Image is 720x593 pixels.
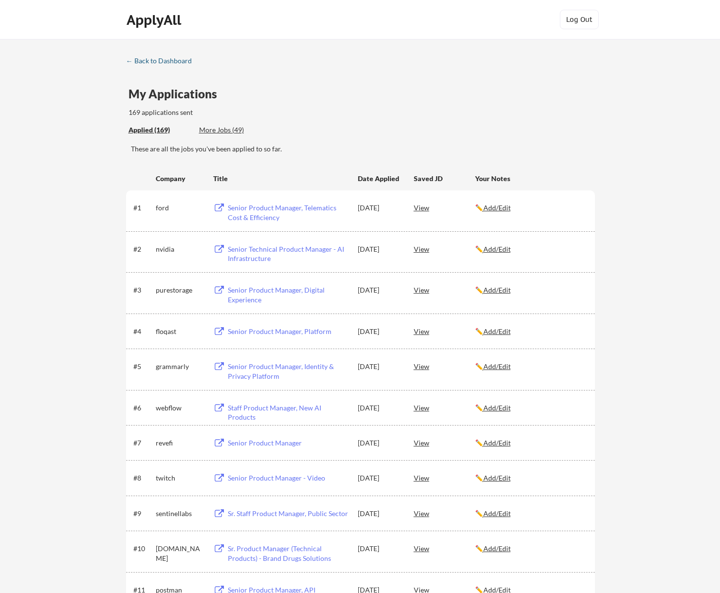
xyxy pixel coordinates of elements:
[475,509,586,519] div: ✏️
[414,399,475,416] div: View
[133,473,152,483] div: #8
[358,473,401,483] div: [DATE]
[156,327,204,336] div: floqast
[483,439,511,447] u: Add/Edit
[483,204,511,212] u: Add/Edit
[129,88,225,100] div: My Applications
[228,285,349,304] div: Senior Product Manager, Digital Experience
[156,203,204,213] div: ford
[358,327,401,336] div: [DATE]
[475,544,586,554] div: ✏️
[228,544,349,563] div: Sr. Product Manager (Technical Products) - Brand Drugs Solutions
[156,362,204,371] div: grammarly
[483,544,511,553] u: Add/Edit
[560,10,599,29] button: Log Out
[133,438,152,448] div: #7
[199,125,271,135] div: These are job applications we think you'd be a good fit for, but couldn't apply you to automatica...
[414,357,475,375] div: View
[133,544,152,554] div: #10
[483,327,511,335] u: Add/Edit
[131,144,595,154] div: These are all the jobs you've been applied to so far.
[475,327,586,336] div: ✏️
[414,504,475,522] div: View
[228,203,349,222] div: Senior Product Manager, Telematics Cost & Efficiency
[483,474,511,482] u: Add/Edit
[129,125,192,135] div: Applied (169)
[414,434,475,451] div: View
[228,403,349,422] div: Staff Product Manager, New AI Products
[133,244,152,254] div: #2
[133,285,152,295] div: #3
[126,57,199,67] a: ← Back to Dashboard
[475,203,586,213] div: ✏️
[414,240,475,258] div: View
[358,544,401,554] div: [DATE]
[483,286,511,294] u: Add/Edit
[228,244,349,263] div: Senior Technical Product Manager - AI Infrastructure
[129,125,192,135] div: These are all the jobs you've been applied to so far.
[414,469,475,486] div: View
[358,244,401,254] div: [DATE]
[483,509,511,518] u: Add/Edit
[358,509,401,519] div: [DATE]
[228,327,349,336] div: Senior Product Manager, Platform
[156,438,204,448] div: revefi
[358,285,401,295] div: [DATE]
[156,403,204,413] div: webflow
[126,57,199,64] div: ← Back to Dashboard
[129,108,317,117] div: 169 applications sent
[358,174,401,184] div: Date Applied
[228,473,349,483] div: Senior Product Manager - Video
[475,244,586,254] div: ✏️
[213,174,349,184] div: Title
[228,509,349,519] div: Sr. Staff Product Manager, Public Sector
[228,362,349,381] div: Senior Product Manager, Identity & Privacy Platform
[358,203,401,213] div: [DATE]
[414,322,475,340] div: View
[199,125,271,135] div: More Jobs (49)
[156,174,204,184] div: Company
[156,544,204,563] div: [DOMAIN_NAME]
[133,203,152,213] div: #1
[228,438,349,448] div: Senior Product Manager
[483,404,511,412] u: Add/Edit
[475,362,586,371] div: ✏️
[475,285,586,295] div: ✏️
[483,362,511,371] u: Add/Edit
[358,403,401,413] div: [DATE]
[475,174,586,184] div: Your Notes
[475,438,586,448] div: ✏️
[483,245,511,253] u: Add/Edit
[156,473,204,483] div: twitch
[127,12,184,28] div: ApplyAll
[133,362,152,371] div: #5
[156,244,204,254] div: nvidia
[414,169,475,187] div: Saved JD
[133,403,152,413] div: #6
[358,362,401,371] div: [DATE]
[414,539,475,557] div: View
[358,438,401,448] div: [DATE]
[414,281,475,298] div: View
[133,327,152,336] div: #4
[156,285,204,295] div: purestorage
[133,509,152,519] div: #9
[475,403,586,413] div: ✏️
[475,473,586,483] div: ✏️
[156,509,204,519] div: sentinellabs
[414,199,475,216] div: View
